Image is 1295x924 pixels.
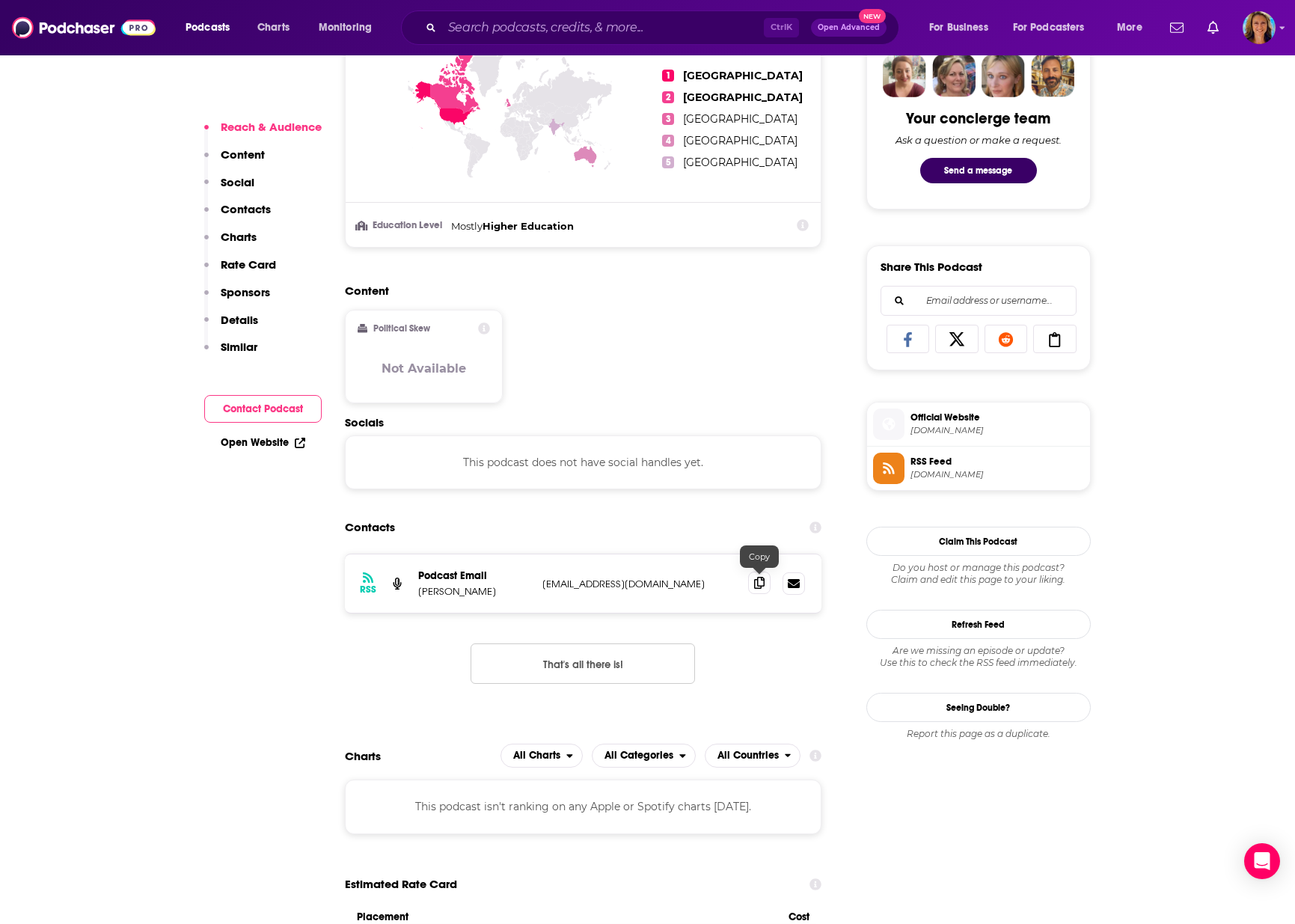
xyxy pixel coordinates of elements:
a: Share on Reddit [985,325,1028,353]
span: All Categories [604,750,673,761]
span: [GEOGRAPHIC_DATA] [683,112,797,126]
span: Open Advanced [818,24,880,31]
h2: Charts [345,749,381,763]
button: open menu [705,744,801,768]
h2: Content [345,284,810,298]
h2: Platforms [500,744,583,768]
span: Ctrl K [764,18,799,37]
span: For Podcasters [1013,17,1085,38]
div: This podcast isn't ranking on any Apple or Spotify charts [DATE]. [345,780,822,833]
h2: Contacts [345,513,395,542]
button: Nothing here. [471,643,695,684]
button: Content [204,147,265,175]
a: Show notifications dropdown [1201,15,1225,40]
button: Show profile menu [1243,11,1276,44]
button: open menu [1003,16,1106,40]
span: [GEOGRAPHIC_DATA] [683,69,803,82]
a: RSS Feed[DOMAIN_NAME] [873,453,1084,484]
h3: RSS [360,584,376,596]
img: User Profile [1243,11,1276,44]
span: Higher Education [483,220,574,232]
span: Charts [257,17,290,38]
p: Sponsors [221,285,270,299]
div: Copy [740,545,779,568]
p: Reach & Audience [221,120,322,134]
p: Content [221,147,265,162]
a: Share on Facebook [887,325,930,353]
button: open menu [500,744,583,768]
span: [GEOGRAPHIC_DATA] [683,91,803,104]
div: Report this page as a duplicate. [866,728,1091,740]
button: open menu [175,16,249,40]
span: Cost [789,911,809,923]
img: Sydney Profile [883,54,926,97]
h2: Socials [345,415,822,429]
h2: Categories [592,744,696,768]
div: Claim and edit this page to your liking. [866,562,1091,586]
div: Search podcasts, credits, & more... [415,10,913,45]
button: Open AdvancedNew [811,19,887,37]
span: [GEOGRAPHIC_DATA] [683,134,797,147]
span: Placement [357,911,777,923]
button: Contact Podcast [204,395,322,423]
h3: Share This Podcast [881,260,982,274]
div: Your concierge team [906,109,1050,128]
span: 1 [662,70,674,82]
span: All Charts [513,750,560,761]
button: Details [204,313,258,340]
p: Social [221,175,254,189]
span: New [859,9,886,23]
span: Mostly [451,220,483,232]
button: Charts [204,230,257,257]
button: Refresh Feed [866,610,1091,639]
button: open menu [1106,16,1161,40]
a: Official Website[DOMAIN_NAME] [873,409,1084,440]
button: Rate Card [204,257,276,285]
div: Ask a question or make a request. [896,134,1062,146]
button: open menu [919,16,1007,40]
a: Share on X/Twitter [935,325,979,353]
h2: Political Skew [373,323,430,334]
span: 3 [662,113,674,125]
span: thebookmavenunbound.substack.com [910,425,1084,436]
p: Charts [221,230,257,244]
button: Reach & Audience [204,120,322,147]
input: Search podcasts, credits, & more... [442,16,764,40]
span: [GEOGRAPHIC_DATA] [683,156,797,169]
button: Sponsors [204,285,270,313]
a: Seeing Double? [866,693,1091,722]
span: Monitoring [319,17,372,38]
button: Send a message [920,158,1037,183]
span: All Countries [717,750,779,761]
p: Similar [221,340,257,354]
span: Do you host or manage this podcast? [866,562,1091,574]
h2: Countries [705,744,801,768]
span: Podcasts [186,17,230,38]
a: Copy Link [1033,325,1077,353]
button: Social [204,175,254,203]
div: Are we missing an episode or update? Use this to check the RSS feed immediately. [866,645,1091,669]
button: Contacts [204,202,271,230]
span: Logged in as MeganBeatie [1243,11,1276,44]
span: For Business [929,17,988,38]
div: Search followers [881,286,1077,316]
p: Details [221,313,258,327]
img: Jules Profile [982,54,1025,97]
span: 5 [662,156,674,168]
img: Podchaser - Follow, Share and Rate Podcasts [12,13,156,42]
p: [EMAIL_ADDRESS][DOMAIN_NAME] [542,578,737,590]
p: Rate Card [221,257,276,272]
span: Official Website [910,411,1084,424]
p: Podcast Email [418,569,530,582]
button: Claim This Podcast [866,527,1091,556]
button: open menu [308,16,391,40]
input: Email address or username... [893,287,1064,315]
img: Jon Profile [1031,54,1074,97]
a: Open Website [221,436,305,449]
div: Open Intercom Messenger [1244,843,1280,879]
span: 2 [662,91,674,103]
span: 4 [662,135,674,147]
span: More [1117,17,1142,38]
p: [PERSON_NAME] [418,585,530,598]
